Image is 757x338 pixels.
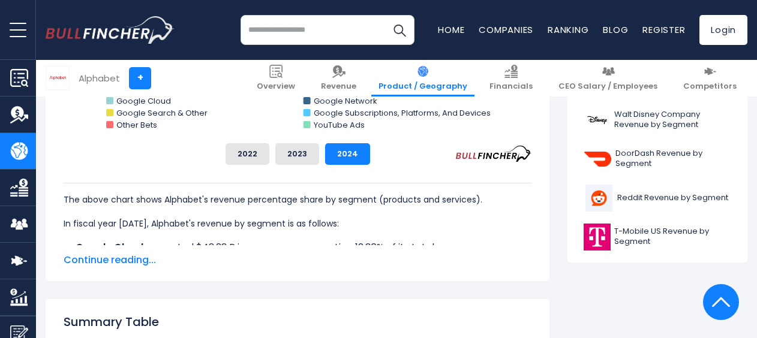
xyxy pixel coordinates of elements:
[46,16,175,44] img: bullfincher logo
[615,149,731,169] span: DoorDash Revenue by Segment
[226,143,269,165] button: 2022
[379,82,467,92] span: Product / Geography
[584,185,614,212] img: RDDT logo
[116,119,157,131] text: Other Bets
[699,15,747,45] a: Login
[642,23,685,36] a: Register
[64,313,531,331] h2: Summary Table
[548,23,588,36] a: Ranking
[314,60,364,96] a: Revenue
[129,67,151,89] a: +
[79,71,120,85] div: Alphabet
[314,107,491,119] text: Google Subscriptions, Platforms, And Devices
[551,60,665,96] a: CEO Salary / Employees
[76,240,143,254] b: Google Cloud
[250,60,302,96] a: Overview
[371,60,474,96] a: Product / Geography
[558,82,657,92] span: CEO Salary / Employees
[603,23,628,36] a: Blog
[325,143,370,165] button: 2024
[576,182,738,215] a: Reddit Revenue by Segment
[614,110,731,130] span: Walt Disney Company Revenue by Segment
[314,95,377,107] text: Google Network
[64,216,531,231] p: In fiscal year [DATE], Alphabet's revenue by segment is as follows:
[64,253,531,267] span: Continue reading...
[617,193,728,203] span: Reddit Revenue by Segment
[576,104,738,137] a: Walt Disney Company Revenue by Segment
[116,95,171,107] text: Google Cloud
[584,224,611,251] img: TMUS logo
[116,107,208,119] text: Google Search & Other
[584,107,611,134] img: DIS logo
[676,60,744,96] a: Competitors
[576,143,738,176] a: DoorDash Revenue by Segment
[64,192,531,207] p: The above chart shows Alphabet's revenue percentage share by segment (products and services).
[584,146,612,173] img: DASH logo
[64,240,531,255] li: generated $43.23 B in revenue, representing 12.36% of its total revenue.
[614,227,731,247] span: T-Mobile US Revenue by Segment
[46,16,175,44] a: Go to homepage
[489,82,533,92] span: Financials
[438,23,464,36] a: Home
[257,82,295,92] span: Overview
[384,15,414,45] button: Search
[321,82,356,92] span: Revenue
[479,23,533,36] a: Companies
[275,143,319,165] button: 2023
[46,67,69,89] img: GOOGL logo
[482,60,540,96] a: Financials
[576,221,738,253] a: T-Mobile US Revenue by Segment
[313,119,365,131] text: YouTube Ads
[683,82,737,92] span: Competitors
